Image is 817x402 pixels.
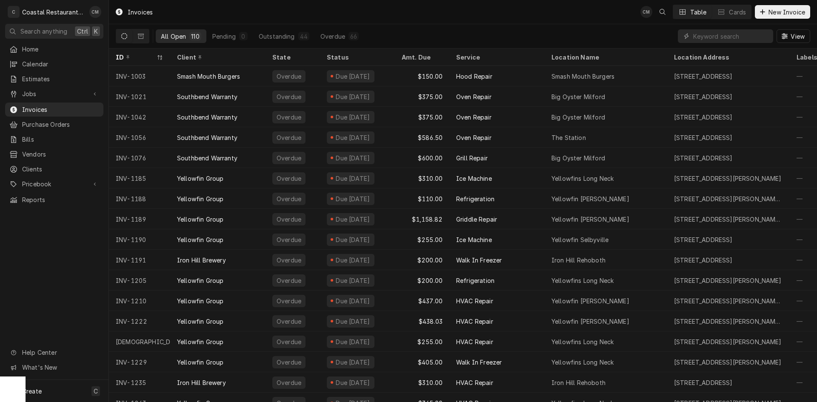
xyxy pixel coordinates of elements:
div: The Station [551,133,586,142]
div: [STREET_ADDRESS] [674,72,733,81]
button: View [777,29,810,43]
div: INV-1205 [109,270,170,291]
div: Due [DATE] [335,378,371,387]
div: $1,158.82 [395,209,449,229]
a: Clients [5,162,103,176]
div: Table [690,8,707,17]
div: [STREET_ADDRESS][PERSON_NAME][PERSON_NAME] [674,194,783,203]
div: Yellowfins Long Neck [551,276,614,285]
div: Due [DATE] [335,215,371,224]
div: Big Oyster Milford [551,154,605,163]
div: All Open [161,32,186,41]
div: Oven Repair [456,133,491,142]
span: Search anything [20,27,67,36]
div: INV-1188 [109,188,170,209]
div: Due [DATE] [335,194,371,203]
div: [STREET_ADDRESS][PERSON_NAME] [674,358,782,367]
div: Due [DATE] [335,337,371,346]
div: INV-1003 [109,66,170,86]
div: Overdue [276,113,302,122]
div: Yellowfin Selbyville [551,235,608,244]
span: Jobs [22,89,86,98]
div: Due [DATE] [335,133,371,142]
div: Chad McMaster's Avatar [89,6,101,18]
a: Vendors [5,147,103,161]
span: C [94,387,98,396]
div: Due [DATE] [335,317,371,326]
div: Cards [729,8,746,17]
div: Due [DATE] [335,358,371,367]
a: Invoices [5,103,103,117]
div: Amt. Due [402,53,441,62]
div: Yellowfins Long Neck [551,174,614,183]
span: Invoices [22,105,99,114]
div: Smash Mouth Burgers [551,72,614,81]
button: Search anythingCtrlK [5,24,103,39]
div: Overdue [276,235,302,244]
div: CM [640,6,652,18]
div: Big Oyster Milford [551,92,605,101]
span: Pricebook [22,180,86,188]
div: Yellowfin Group [177,317,223,326]
div: Yellowfin [PERSON_NAME] [551,215,629,224]
span: Home [22,45,99,54]
div: Coastal Restaurant Repair [22,8,85,17]
div: $375.00 [395,86,449,107]
input: Keyword search [693,29,769,43]
div: ID [116,53,155,62]
div: Southbend Warranty [177,113,237,122]
div: INV-1190 [109,229,170,250]
a: Go to Pricebook [5,177,103,191]
div: Location Address [674,53,781,62]
div: Yellowfins Long Neck [551,337,614,346]
div: [STREET_ADDRESS] [674,92,733,101]
div: INV-1229 [109,352,170,372]
span: View [789,32,806,41]
div: Hood Repair [456,72,492,81]
div: INV-1189 [109,209,170,229]
div: Due [DATE] [335,256,371,265]
div: Yellowfin Group [177,174,223,183]
div: Due [DATE] [335,297,371,305]
div: $375.00 [395,107,449,127]
span: Estimates [22,74,99,83]
span: Create [22,388,42,395]
div: Big Oyster Milford [551,113,605,122]
div: Ice Machine [456,174,492,183]
a: Purchase Orders [5,117,103,131]
div: State [272,53,313,62]
div: 110 [191,32,199,41]
div: Overdue [276,174,302,183]
div: Yellowfin [PERSON_NAME] [551,194,629,203]
div: Overdue [276,154,302,163]
div: Due [DATE] [335,235,371,244]
div: Yellowfins Long Neck [551,358,614,367]
div: INV-1021 [109,86,170,107]
div: $200.00 [395,270,449,291]
div: Iron Hill Rehoboth [551,256,606,265]
div: Walk In Freezer [456,256,502,265]
span: Vendors [22,150,99,159]
div: Yellowfin Group [177,215,223,224]
div: Yellowfin Group [177,276,223,285]
div: Overdue [320,32,345,41]
div: INV-1222 [109,311,170,331]
span: K [94,27,98,36]
span: Bills [22,135,99,144]
span: What's New [22,363,98,372]
div: $600.00 [395,148,449,168]
div: Overdue [276,72,302,81]
div: Overdue [276,337,302,346]
div: Yellowfin [PERSON_NAME] [551,297,629,305]
div: INV-1191 [109,250,170,270]
a: Estimates [5,72,103,86]
div: 0 [241,32,246,41]
a: Calendar [5,57,103,71]
div: [STREET_ADDRESS] [674,256,733,265]
span: Reports [22,195,99,204]
div: $110.00 [395,188,449,209]
div: Yellowfin Group [177,194,223,203]
div: Overdue [276,256,302,265]
div: Yellowfin Group [177,297,223,305]
div: Due [DATE] [335,154,371,163]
